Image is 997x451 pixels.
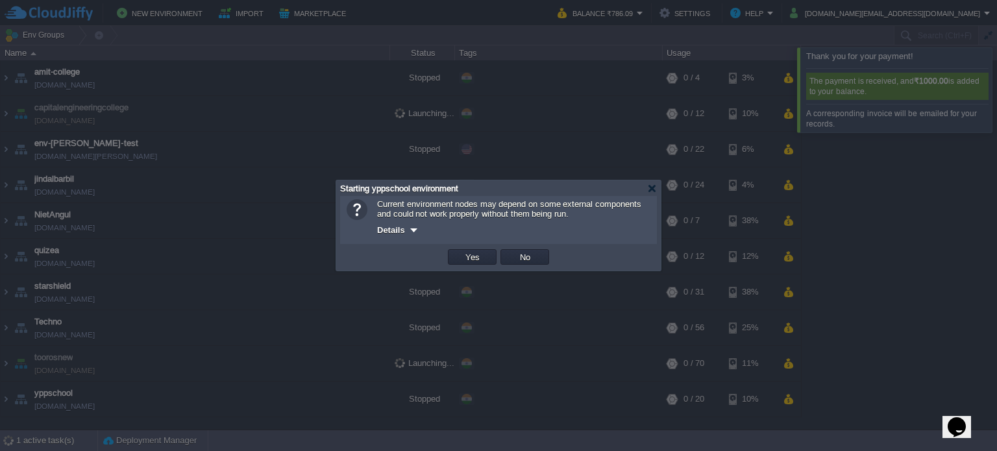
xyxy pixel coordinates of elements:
button: No [516,251,534,263]
span: Details [377,225,405,235]
iframe: chat widget [942,399,984,438]
span: Current environment nodes may depend on some external components and could not work properly with... [377,199,641,219]
button: Yes [462,251,484,263]
span: Starting yppschool environment [340,184,458,193]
